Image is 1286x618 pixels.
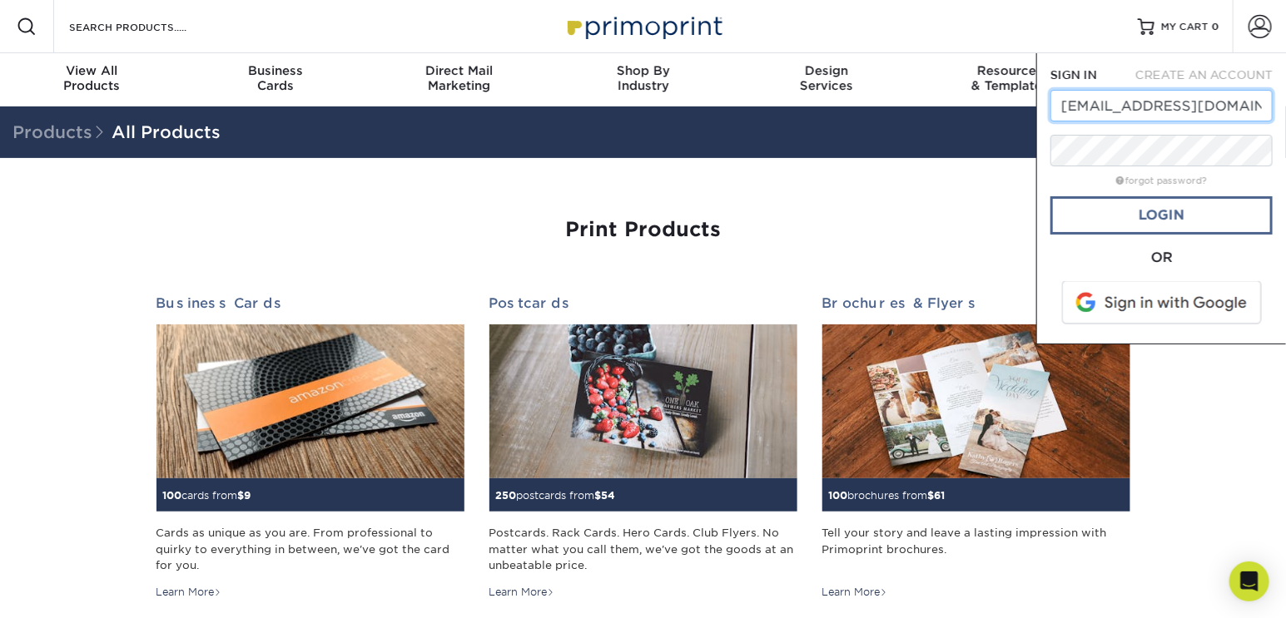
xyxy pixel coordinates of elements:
a: forgot password? [1116,176,1207,186]
span: 100 [163,489,182,502]
a: Postcards 250postcards from$54 Postcards. Rack Cards. Hero Cards. Club Flyers. No matter what you... [489,295,797,600]
a: All Products [112,122,221,142]
h2: Postcards [489,295,797,311]
span: CREATE AN ACCOUNT [1135,68,1273,82]
img: Primoprint [560,8,727,44]
a: Login [1050,196,1273,235]
input: SEARCH PRODUCTS..... [67,17,230,37]
div: Learn More [489,585,555,600]
a: Brochures & Flyers 100brochures from$61 Tell your story and leave a lasting impression with Primo... [822,295,1130,600]
div: Cards as unique as you are. From professional to quirky to everything in between, we've got the c... [156,525,464,573]
span: 250 [496,489,517,502]
span: $ [928,489,935,502]
div: OR [1050,248,1273,268]
span: Design [735,63,919,78]
small: brochures from [829,489,946,502]
div: Tell your story and leave a lasting impression with Primoprint brochures. [822,525,1130,573]
div: Industry [551,63,735,93]
span: 61 [935,489,946,502]
h2: Business Cards [156,295,464,311]
span: 100 [829,489,848,502]
span: $ [238,489,245,502]
a: Shop ByIndustry [551,53,735,106]
a: DesignServices [735,53,919,106]
span: SIGN IN [1050,68,1097,82]
span: $ [595,489,602,502]
a: Resources& Templates [919,53,1103,106]
div: & Templates [919,63,1103,93]
img: Postcards [489,324,797,478]
div: Learn More [822,585,888,600]
span: 9 [245,489,251,502]
small: cards from [163,489,251,502]
a: BusinessCards [184,53,368,106]
span: 54 [602,489,616,502]
span: Direct Mail [367,63,551,78]
input: Email [1050,90,1273,121]
small: postcards from [496,489,616,502]
img: Brochures & Flyers [822,324,1130,478]
h1: Print Products [156,218,1130,242]
a: Business Cards 100cards from$9 Cards as unique as you are. From professional to quirky to everyth... [156,295,464,600]
iframe: Google Customer Reviews [4,567,142,612]
div: Open Intercom Messenger [1229,561,1269,601]
div: Learn More [156,585,222,600]
span: Shop By [551,63,735,78]
a: Direct MailMarketing [367,53,551,106]
h2: Brochures & Flyers [822,295,1130,311]
div: Postcards. Rack Cards. Hero Cards. Club Flyers. No matter what you call them, we've got the goods... [489,525,797,573]
img: Business Cards [156,324,464,478]
span: 0 [1212,21,1219,32]
span: Resources [919,63,1103,78]
span: Business [184,63,368,78]
div: Cards [184,63,368,93]
div: Services [735,63,919,93]
span: MY CART [1161,20,1209,34]
div: Marketing [367,63,551,93]
span: Products [12,122,112,142]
